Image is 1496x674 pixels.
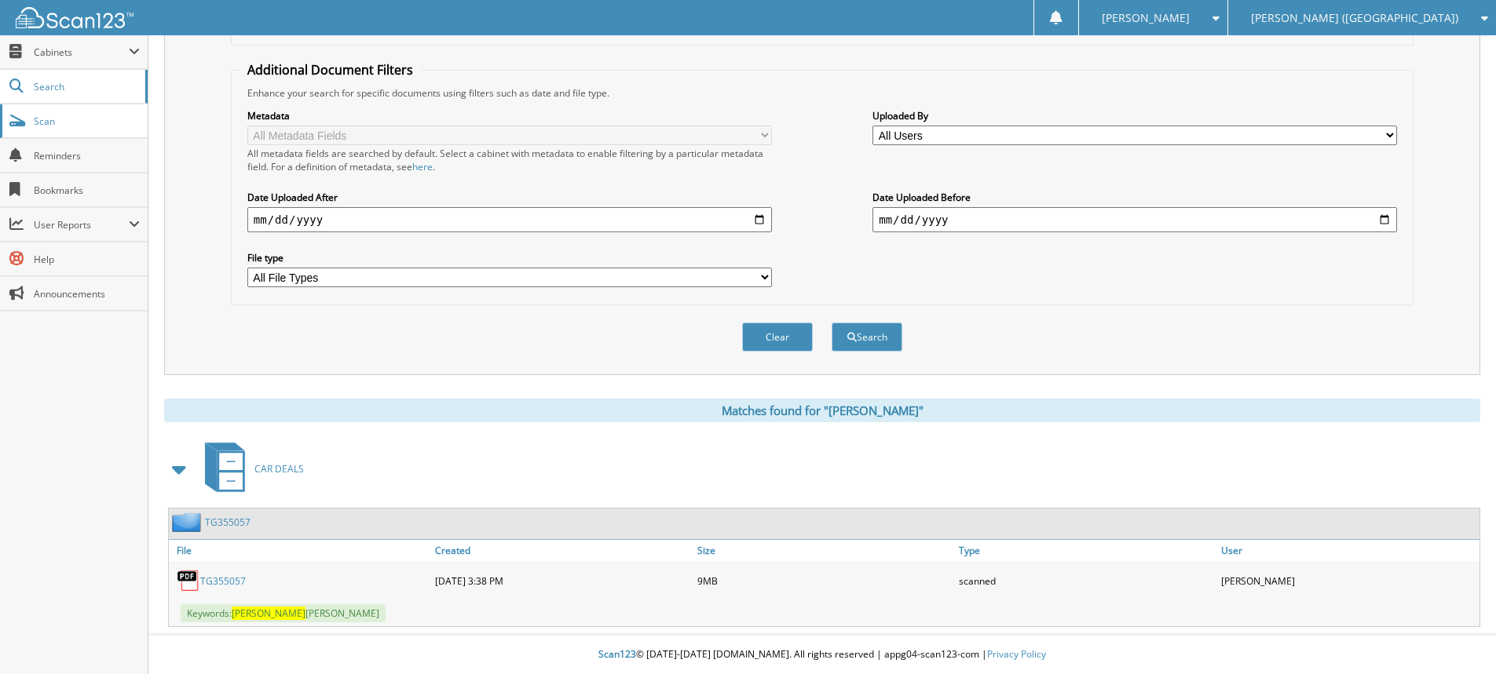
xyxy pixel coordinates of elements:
[1417,599,1496,674] iframe: Chat Widget
[34,80,137,93] span: Search
[172,512,205,532] img: folder2.png
[34,46,129,59] span: Cabinets
[955,540,1217,561] a: Type
[1217,565,1480,596] div: [PERSON_NAME]
[247,109,772,122] label: Metadata
[240,61,421,78] legend: Additional Document Filters
[254,462,304,475] span: CAR DEALS
[872,191,1397,204] label: Date Uploaded Before
[412,160,433,173] a: here
[240,86,1405,100] div: Enhance your search for specific documents using filters such as date and file type.
[872,207,1397,232] input: end
[431,540,693,561] a: Created
[247,191,772,204] label: Date Uploaded After
[1217,540,1480,561] a: User
[169,540,431,561] a: File
[34,287,140,301] span: Announcements
[200,574,246,588] a: TG355057
[742,322,813,352] button: Clear
[34,149,140,162] span: Reminders
[693,565,956,596] div: 9MB
[955,565,1217,596] div: scanned
[247,207,772,232] input: start
[164,399,1480,422] div: Matches found for "[PERSON_NAME]"
[34,115,140,128] span: Scan
[181,604,386,622] span: Keywords: [PERSON_NAME]
[247,147,772,173] div: All metadata fields are searched by default. Select a cabinet with metadata to enable filtering b...
[177,569,200,592] img: PDF.png
[431,565,693,596] div: [DATE] 3:38 PM
[1102,13,1190,23] span: [PERSON_NAME]
[34,184,140,197] span: Bookmarks
[1251,13,1458,23] span: [PERSON_NAME] ([GEOGRAPHIC_DATA])
[247,251,772,264] label: File type
[693,540,956,561] a: Size
[34,253,140,266] span: Help
[16,7,134,28] img: scan123-logo-white.svg
[232,607,305,620] span: [PERSON_NAME]
[196,438,304,500] a: CAR DEALS
[34,218,129,231] span: User Reports
[872,109,1397,122] label: Uploaded By
[148,636,1496,674] div: © [DATE]-[DATE] [DOMAIN_NAME]. All rights reserved | appg04-scan123-com |
[987,647,1046,661] a: Privacy Policy
[832,322,902,352] button: Search
[205,516,251,529] a: TG355057
[598,647,636,661] span: Scan123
